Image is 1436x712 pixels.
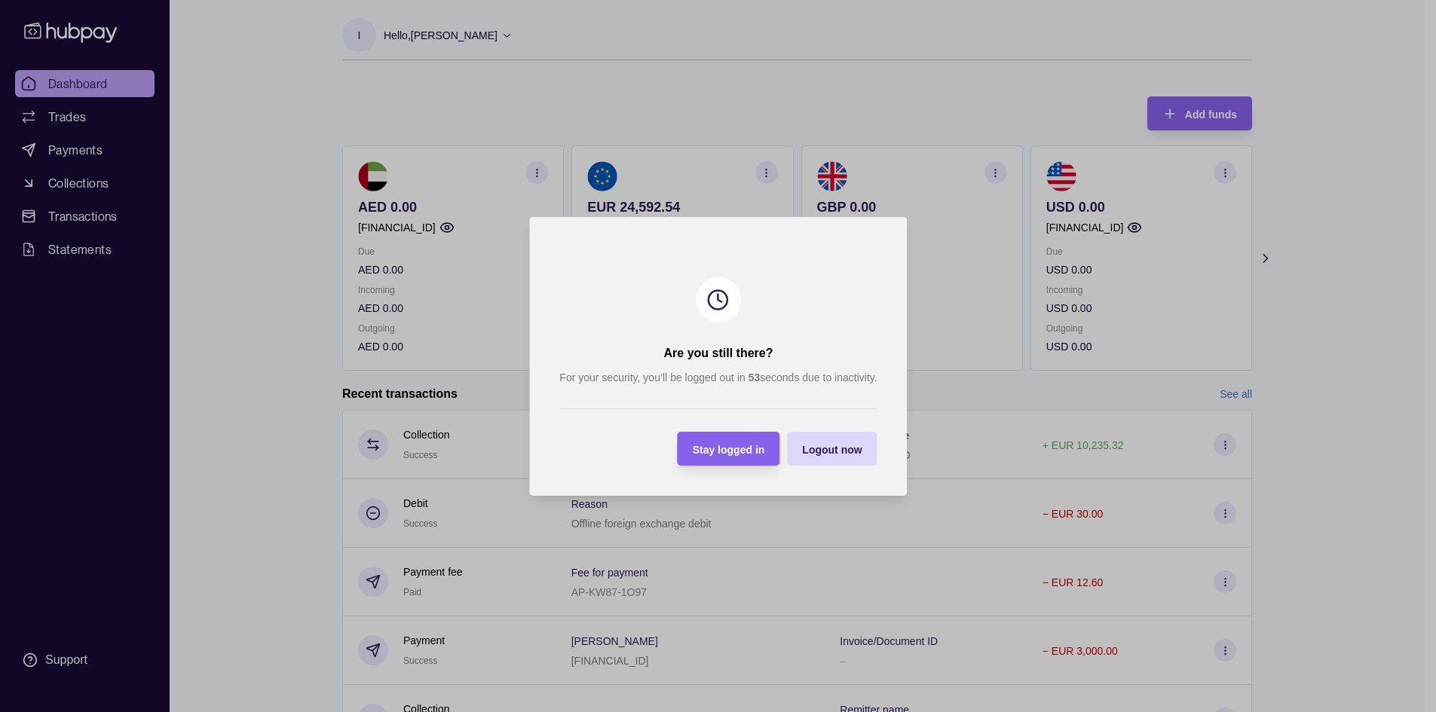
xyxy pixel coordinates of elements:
[663,345,773,362] h2: Are you still there?
[677,432,779,466] button: Stay logged in
[692,443,764,455] span: Stay logged in
[748,371,760,384] strong: 53
[787,432,877,466] button: Logout now
[802,443,862,455] span: Logout now
[559,369,877,386] p: For your security, you’ll be logged out in seconds due to inactivity.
